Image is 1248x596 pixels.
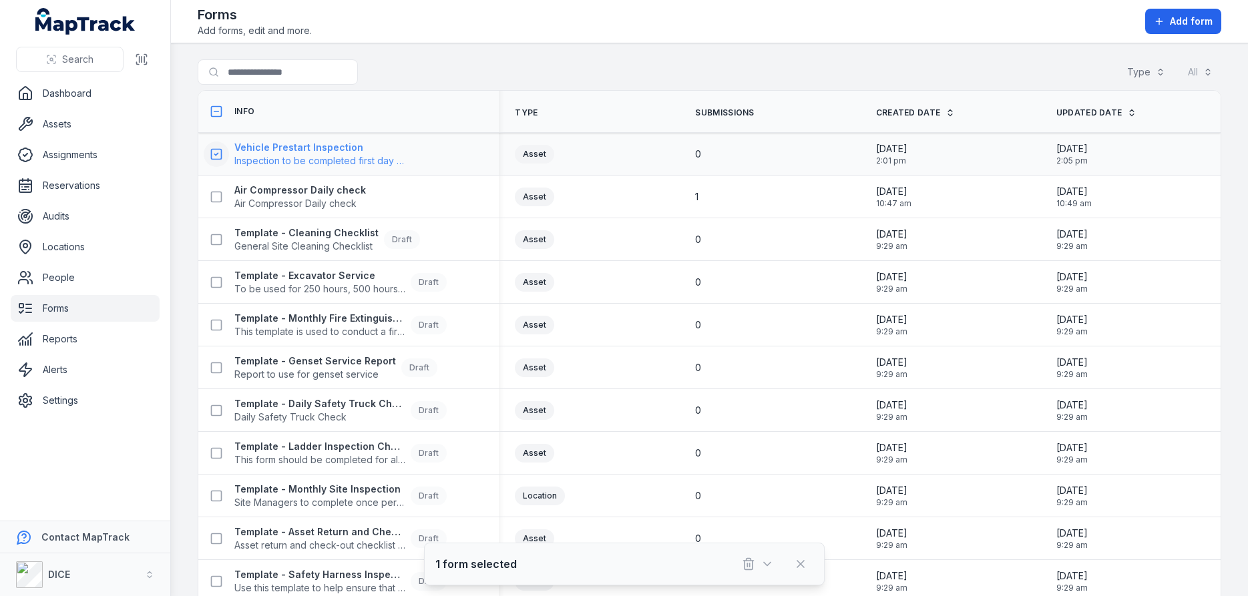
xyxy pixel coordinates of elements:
[876,142,907,156] span: [DATE]
[11,264,160,291] a: People
[1056,497,1088,508] span: 9:29 am
[876,569,907,593] time: 09/09/2025, 9:29:13 am
[234,410,405,424] span: Daily Safety Truck Check
[1056,228,1088,241] span: [DATE]
[876,270,907,294] time: 09/09/2025, 9:29:13 am
[234,269,447,296] a: Template - Excavator ServiceTo be used for 250 hours, 500 hours and 750 hours service only. (1,00...
[695,404,701,417] span: 0
[384,230,420,249] div: Draft
[234,312,405,325] strong: Template - Monthly Fire Extinguisher Inspection
[876,497,907,508] span: 9:29 am
[1056,540,1088,551] span: 9:29 am
[1056,441,1088,465] time: 09/09/2025, 9:29:13 am
[876,540,907,551] span: 9:29 am
[1056,198,1092,209] span: 10:49 am
[1056,527,1088,540] span: [DATE]
[234,397,405,410] strong: Template - Daily Safety Truck Check
[1056,369,1088,380] span: 9:29 am
[876,185,911,198] span: [DATE]
[1056,156,1088,166] span: 2:05 pm
[234,269,405,282] strong: Template - Excavator Service
[876,313,907,326] span: [DATE]
[876,107,941,118] span: Created Date
[401,358,437,377] div: Draft
[411,487,447,505] div: Draft
[695,276,701,289] span: 0
[515,145,554,164] div: Asset
[1145,9,1221,34] button: Add form
[1118,59,1174,85] button: Type
[234,312,447,338] a: Template - Monthly Fire Extinguisher InspectionThis template is used to conduct a fire extinguish...
[515,107,538,118] span: Type
[1056,284,1088,294] span: 9:29 am
[1056,326,1088,337] span: 9:29 am
[234,282,405,296] span: To be used for 250 hours, 500 hours and 750 hours service only. (1,000 hours to be completed by d...
[515,358,554,377] div: Asset
[876,156,907,166] span: 2:01 pm
[411,572,447,591] div: Draft
[234,525,447,552] a: Template - Asset Return and Check-out ChecklistAsset return and check-out checklist - for key ass...
[234,440,447,467] a: Template - Ladder Inspection ChecklistThis form should be completed for all ladders.Draft
[1056,412,1088,422] span: 9:29 am
[11,356,160,383] a: Alerts
[876,527,907,540] span: [DATE]
[876,270,907,284] span: [DATE]
[876,484,907,497] span: [DATE]
[1056,398,1088,412] span: [DATE]
[1056,484,1088,497] span: [DATE]
[16,47,124,72] button: Search
[1056,356,1088,369] span: [DATE]
[695,489,701,503] span: 0
[1056,185,1092,198] span: [DATE]
[234,568,405,581] strong: Template - Safety Harness Inspection
[234,141,405,154] strong: Vehicle Prestart Inspection
[695,361,701,374] span: 0
[1056,569,1088,593] time: 09/09/2025, 9:29:13 am
[876,107,956,118] a: Created Date
[234,354,437,381] a: Template - Genset Service ReportReport to use for genset serviceDraft
[876,228,907,252] time: 09/09/2025, 9:29:13 am
[876,569,907,583] span: [DATE]
[411,273,447,292] div: Draft
[234,141,405,168] a: Vehicle Prestart InspectionInspection to be completed first day of the week
[234,440,405,453] strong: Template - Ladder Inspection Checklist
[1056,185,1092,209] time: 09/09/2025, 10:49:07 am
[695,446,701,460] span: 0
[876,412,907,422] span: 9:29 am
[234,568,447,595] a: Template - Safety Harness InspectionUse this template to help ensure that your harness is in good...
[876,484,907,508] time: 09/09/2025, 9:29:13 am
[876,284,907,294] span: 9:29 am
[198,5,312,24] h2: Forms
[35,8,136,35] a: MapTrack
[1056,455,1088,465] span: 9:29 am
[234,197,366,210] span: Air Compressor Daily check
[11,141,160,168] a: Assignments
[234,453,405,467] span: This form should be completed for all ladders.
[234,354,396,368] strong: Template - Genset Service Report
[876,455,907,465] span: 9:29 am
[11,387,160,414] a: Settings
[876,441,907,465] time: 09/09/2025, 9:29:13 am
[1056,569,1088,583] span: [DATE]
[515,230,554,249] div: Asset
[695,233,701,246] span: 0
[411,444,447,463] div: Draft
[1056,356,1088,380] time: 09/09/2025, 9:29:13 am
[435,556,517,572] strong: 1 form selected
[876,398,907,412] span: [DATE]
[62,53,93,66] span: Search
[234,184,366,210] a: Air Compressor Daily checkAir Compressor Daily check
[11,80,160,107] a: Dashboard
[515,529,554,548] div: Asset
[1056,270,1088,284] span: [DATE]
[234,368,396,381] span: Report to use for genset service
[11,295,160,322] a: Forms
[876,326,907,337] span: 9:29 am
[11,111,160,137] a: Assets
[695,107,754,118] span: Submissions
[234,184,366,197] strong: Air Compressor Daily check
[11,326,160,352] a: Reports
[876,398,907,422] time: 09/09/2025, 9:29:13 am
[1056,484,1088,508] time: 09/09/2025, 9:29:13 am
[876,369,907,380] span: 9:29 am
